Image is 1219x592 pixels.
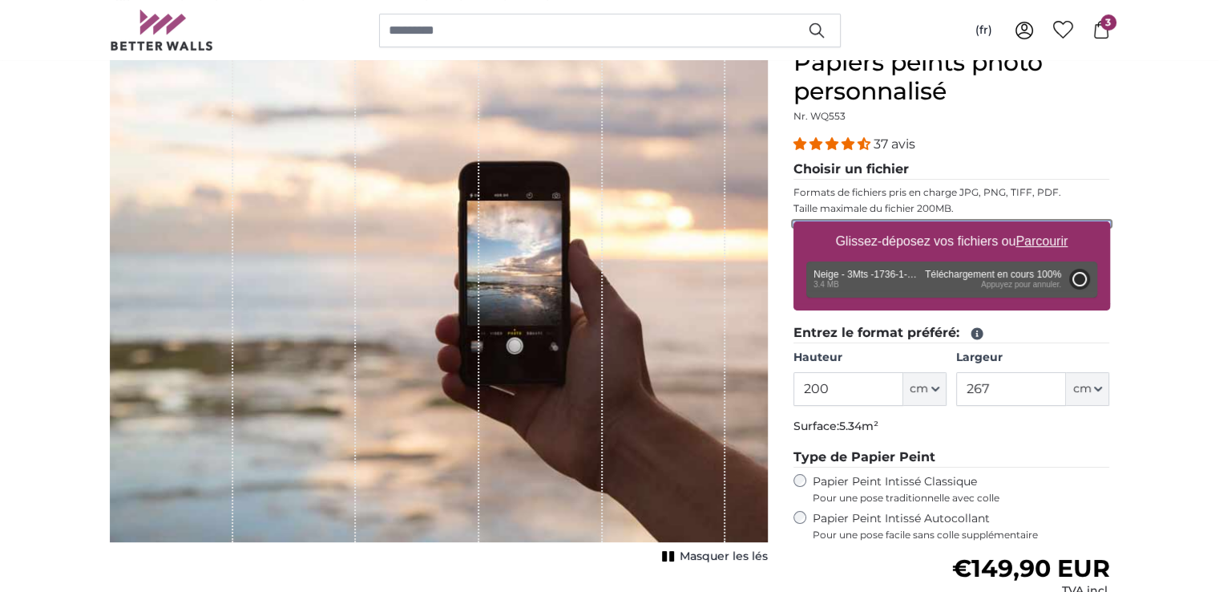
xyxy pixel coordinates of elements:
[956,350,1109,366] label: Largeur
[657,545,768,568] button: Masquer les lés
[1100,14,1116,30] span: 3
[951,553,1109,583] span: €149,90 EUR
[813,474,1110,505] label: Papier Peint Intissé Classique
[1072,381,1091,397] span: cm
[793,160,1110,180] legend: Choisir un fichier
[793,350,947,366] label: Hauteur
[793,419,1110,435] p: Surface:
[793,186,1110,199] p: Formats de fichiers pris en charge JPG, PNG, TIFF, PDF.
[793,136,874,152] span: 4.32 stars
[110,10,214,51] img: Betterwalls
[110,48,768,568] div: 1 of 1
[793,448,1110,468] legend: Type de Papier Peint
[910,381,928,397] span: cm
[793,323,1110,343] legend: Entrez le format préféré:
[680,549,768,565] span: Masquer les lés
[963,16,1005,45] button: (fr)
[793,202,1110,215] p: Taille maximale du fichier 200MB.
[793,110,846,122] span: Nr. WQ553
[839,419,878,433] span: 5.34m²
[813,511,1110,541] label: Papier Peint Intissé Autocollant
[874,136,915,152] span: 37 avis
[793,48,1110,106] h1: Papiers peints photo personnalisé
[813,529,1110,541] span: Pour une pose facile sans colle supplémentaire
[903,372,947,406] button: cm
[829,225,1074,257] label: Glissez-déposez vos fichiers ou
[1015,234,1068,248] u: Parcourir
[1066,372,1109,406] button: cm
[813,492,1110,505] span: Pour une pose traditionnelle avec colle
